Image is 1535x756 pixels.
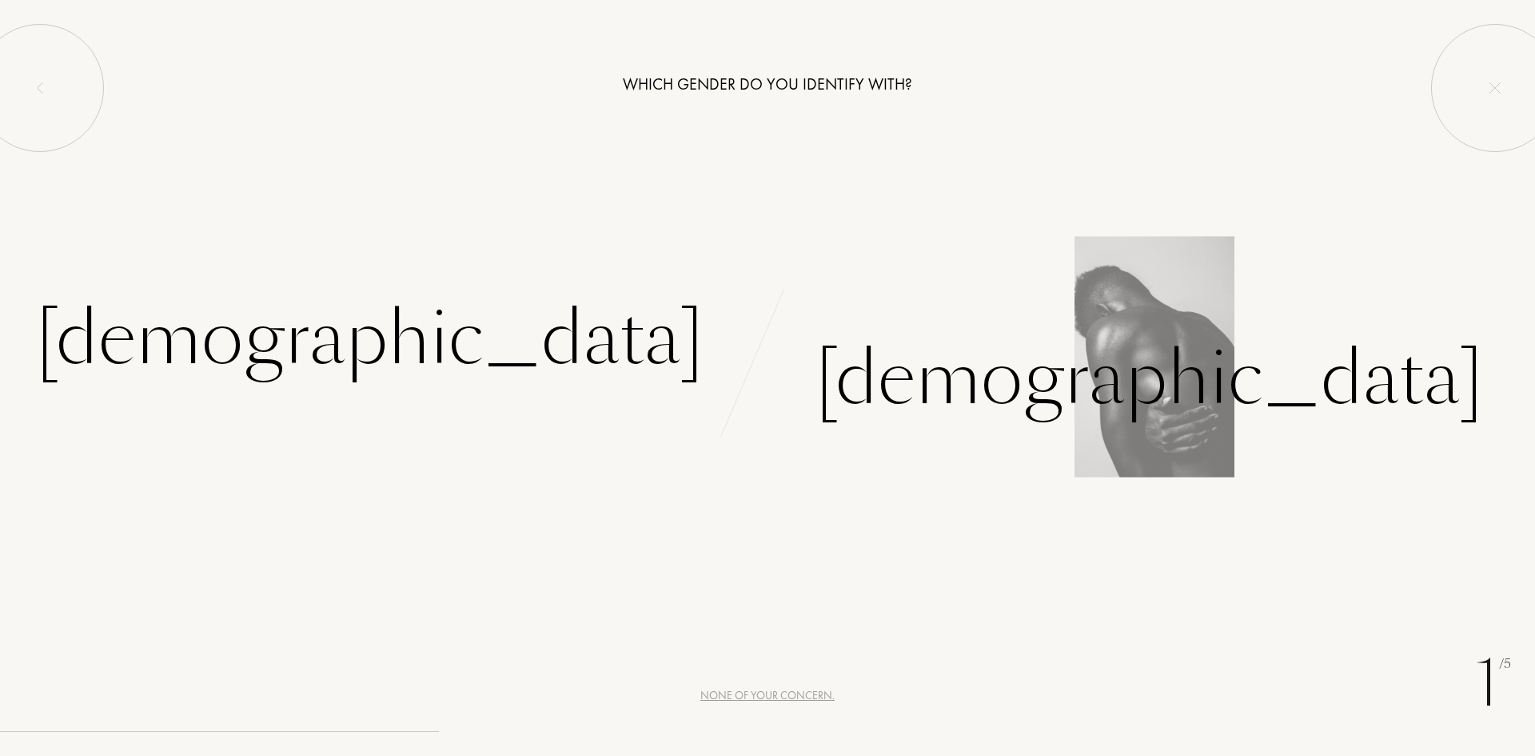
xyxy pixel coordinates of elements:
[815,325,1483,433] div: [DEMOGRAPHIC_DATA]
[1489,82,1501,94] img: quit_onboard.svg
[36,285,704,393] div: [DEMOGRAPHIC_DATA]
[1499,655,1511,674] span: /5
[1475,636,1511,732] div: 1
[34,82,46,94] img: left_onboard.svg
[700,687,835,704] div: None of your concern.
